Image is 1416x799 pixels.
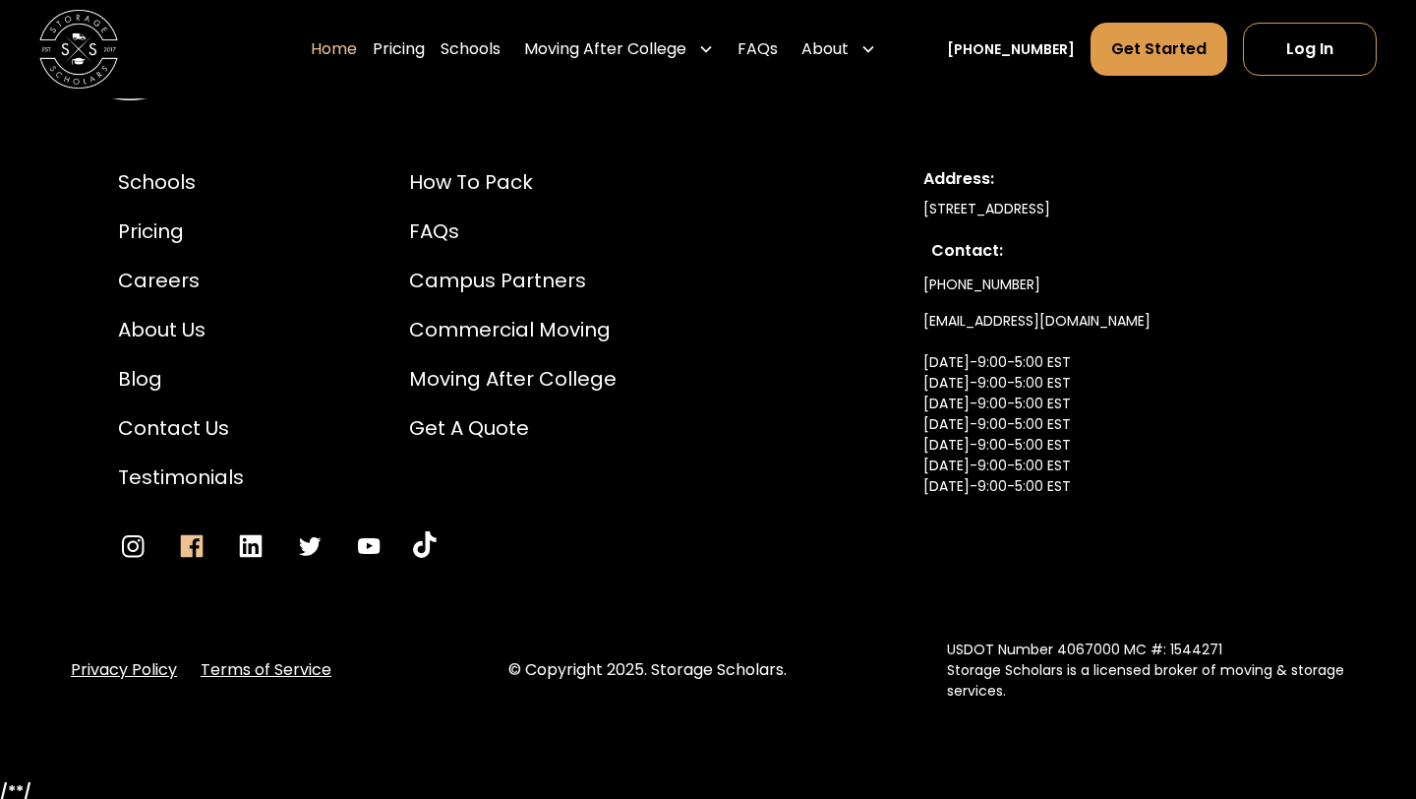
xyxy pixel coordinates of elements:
[118,531,147,561] a: Go to Instagram
[524,37,686,61] div: Moving After College
[118,167,244,197] a: Schools
[441,22,501,77] a: Schools
[118,216,244,246] a: Pricing
[236,531,265,561] a: Go to LinkedIn
[947,39,1075,60] a: [PHONE_NUMBER]
[177,531,206,561] a: Go to Facebook
[923,303,1150,546] a: [EMAIL_ADDRESS][DOMAIN_NAME][DATE]-9:00-5:00 EST[DATE]-9:00-5:00 EST[DATE]-9:00-5:00 EST[DATE]-9:...
[737,22,778,77] a: FAQs
[295,531,324,561] a: Go to Twitter
[201,658,331,682] a: Terms of Service
[409,364,617,394] a: Moving After College
[1091,23,1227,76] a: Get Started
[409,216,617,246] a: FAQs
[508,658,907,682] div: © Copyright 2025. Storage Scholars.
[118,462,244,492] a: Testimonials
[801,37,849,61] div: About
[409,167,617,197] a: How to Pack
[118,266,244,295] a: Careers
[118,364,244,394] a: Blog
[923,167,1298,191] div: Address:
[923,267,1040,303] a: [PHONE_NUMBER]
[923,199,1298,219] div: [STREET_ADDRESS]
[311,22,357,77] a: Home
[373,22,425,77] a: Pricing
[118,413,244,443] a: Contact Us
[409,315,617,344] a: Commercial Moving
[794,22,884,77] div: About
[516,22,722,77] div: Moving After College
[409,266,617,295] a: Campus Partners
[409,413,617,443] a: Get a Quote
[947,640,1345,702] div: USDOT Number 4067000 MC #: 1544271 Storage Scholars is a licensed broker of moving & storage serv...
[39,10,118,89] img: Storage Scholars main logo
[118,315,244,344] a: About Us
[71,658,177,682] a: Privacy Policy
[354,531,383,561] a: Go to YouTube
[39,10,118,89] a: home
[931,239,1290,263] div: Contact:
[1243,23,1377,76] a: Log In
[413,531,437,561] a: Go to YouTube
